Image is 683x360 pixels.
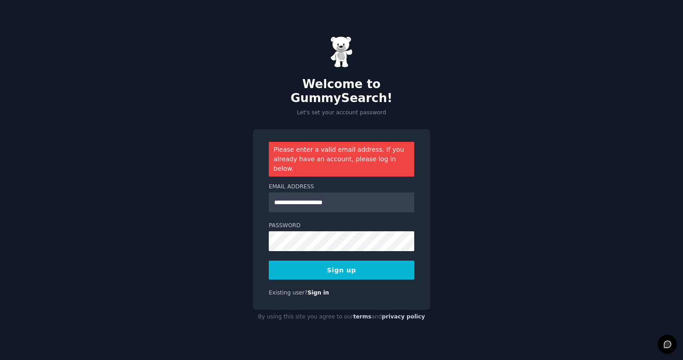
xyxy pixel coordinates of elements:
[308,290,329,296] a: Sign in
[269,183,414,191] label: Email Address
[253,109,430,117] p: Let's set your account password
[330,36,353,68] img: Gummy Bear
[269,222,414,230] label: Password
[269,290,308,296] span: Existing user?
[253,310,430,324] div: By using this site you agree to our and
[382,313,425,320] a: privacy policy
[269,261,414,280] button: Sign up
[253,77,430,106] h2: Welcome to GummySearch!
[353,313,371,320] a: terms
[269,142,414,177] div: Please enter a valid email address. If you already have an account, please log in below.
